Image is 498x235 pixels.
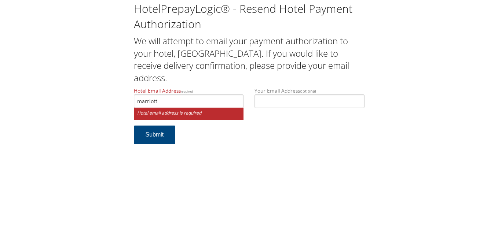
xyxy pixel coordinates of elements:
small: optional [300,88,316,94]
input: Hotel Email Addressrequired [134,94,244,108]
small: Hotel email address is required [134,108,244,120]
h1: HotelPrepayLogic® - Resend Hotel Payment Authorization [134,1,365,32]
h2: We will attempt to email your payment authorization to your hotel, [GEOGRAPHIC_DATA]. If you woul... [134,35,365,84]
button: Submit [134,126,176,144]
label: Hotel Email Address [134,87,244,108]
label: Your Email Address [255,87,365,108]
small: required [181,89,193,93]
input: Your Email Addressoptional [255,94,365,108]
